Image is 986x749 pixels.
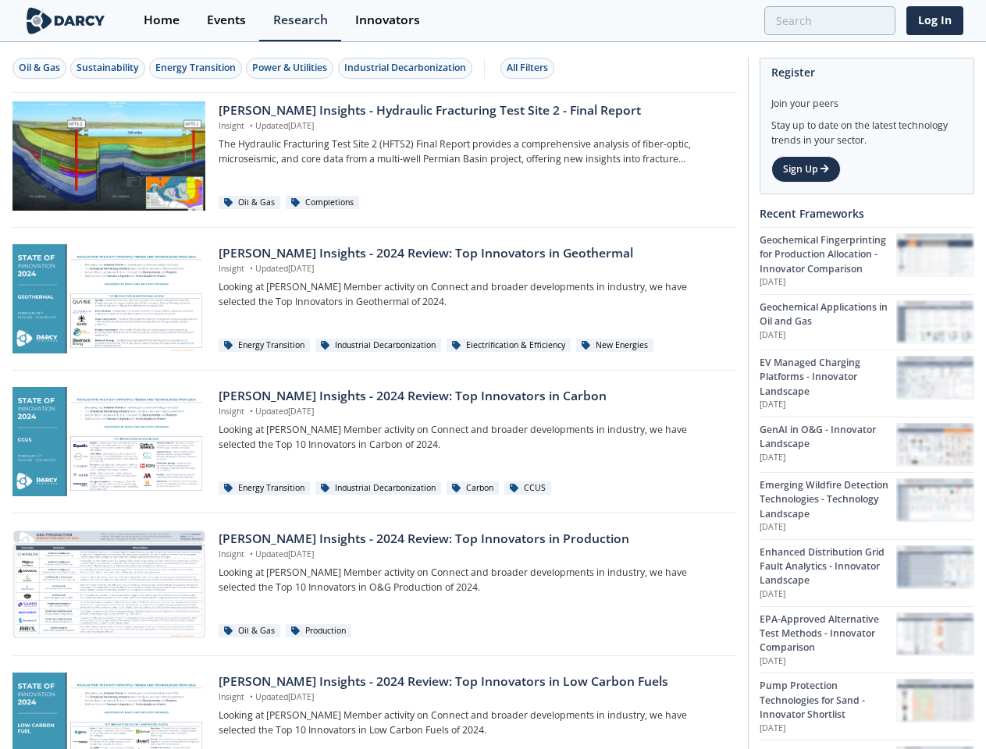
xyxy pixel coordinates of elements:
[760,478,896,521] div: Emerging Wildfire Detection Technologies - Technology Landscape
[760,417,974,472] a: GenAI in O&G - Innovator Landscape [DATE] GenAI in O&G - Innovator Landscape preview
[760,300,896,329] div: Geochemical Applications in Oil and Gas
[760,200,974,227] div: Recent Frameworks
[504,481,551,495] div: CCUS
[286,624,351,638] div: Production
[760,227,974,294] a: Geochemical Fingerprinting for Production Allocation - Innovator Comparison [DATE] Geochemical Fi...
[447,339,571,353] div: Electrification & Efficiency
[764,6,895,35] input: Advanced Search
[149,58,242,79] button: Energy Transition
[219,548,725,561] p: Insight Updated [DATE]
[760,276,896,289] p: [DATE]
[760,612,896,655] div: EPA-Approved Alternative Test Methods - Innovator Comparison
[77,61,139,75] div: Sustainability
[760,329,896,342] p: [DATE]
[12,530,737,639] a: Darcy Insights - 2024 Review: Top Innovators in Production preview [PERSON_NAME] Insights - 2024 ...
[760,452,896,464] p: [DATE]
[344,61,466,75] div: Industrial Decarbonization
[315,339,441,353] div: Industrial Decarbonization
[219,263,725,275] p: Insight Updated [DATE]
[355,14,420,27] div: Innovators
[576,339,653,353] div: New Energies
[247,263,255,274] span: •
[70,58,145,79] button: Sustainability
[219,339,310,353] div: Energy Transition
[760,722,896,735] p: [DATE]
[219,244,725,263] div: [PERSON_NAME] Insights - 2024 Review: Top Innovators in Geothermal
[760,350,974,417] a: EV Managed Charging Platforms - Innovator Landscape [DATE] EV Managed Charging Platforms - Innova...
[219,101,725,120] div: [PERSON_NAME] Insights - Hydraulic Fracturing Test Site 2 - Final Report
[219,280,725,309] p: Looking at [PERSON_NAME] Member activity on Connect and broader developments in industry, we have...
[247,548,255,559] span: •
[760,233,896,276] div: Geochemical Fingerprinting for Production Allocation - Innovator Comparison
[219,691,725,704] p: Insight Updated [DATE]
[219,624,280,638] div: Oil & Gas
[155,61,236,75] div: Energy Transition
[760,472,974,539] a: Emerging Wildfire Detection Technologies - Technology Landscape [DATE] Emerging Wildfire Detectio...
[760,521,896,534] p: [DATE]
[760,606,974,673] a: EPA-Approved Alternative Test Methods - Innovator Comparison [DATE] EPA-Approved Alternative Test...
[760,588,896,601] p: [DATE]
[219,566,725,595] p: Looking at [PERSON_NAME] Member activity on Connect and broader developments in industry, we have...
[273,14,328,27] div: Research
[507,61,548,75] div: All Filters
[219,387,725,406] div: [PERSON_NAME] Insights - 2024 Review: Top Innovators in Carbon
[219,196,280,210] div: Oil & Gas
[207,14,246,27] div: Events
[219,423,725,452] p: Looking at [PERSON_NAME] Member activity on Connect and broader developments in industry, we have...
[219,673,725,691] div: [PERSON_NAME] Insights - 2024 Review: Top Innovators in Low Carbon Fuels
[246,58,333,79] button: Power & Utilities
[23,7,109,34] img: logo-wide.svg
[447,481,499,495] div: Carbon
[252,61,327,75] div: Power & Utilities
[247,120,255,131] span: •
[247,691,255,702] span: •
[315,481,441,495] div: Industrial Decarbonization
[338,58,472,79] button: Industrial Decarbonization
[760,356,896,399] div: EV Managed Charging Platforms - Innovator Landscape
[247,406,255,417] span: •
[760,423,896,452] div: GenAI in O&G - Innovator Landscape
[219,137,725,166] p: The Hydraulic Fracturing Test Site 2 (HFTS2) Final Report provides a comprehensive analysis of fi...
[760,679,896,722] div: Pump Protection Technologies for Sand - Innovator Shortlist
[760,294,974,350] a: Geochemical Applications in Oil and Gas [DATE] Geochemical Applications in Oil and Gas preview
[771,111,963,147] div: Stay up to date on the latest technology trends in your sector.
[12,244,737,353] a: Darcy Insights - 2024 Review: Top Innovators in Geothermal preview [PERSON_NAME] Insights - 2024 ...
[144,14,180,27] div: Home
[12,58,66,79] button: Oil & Gas
[219,120,725,133] p: Insight Updated [DATE]
[760,655,896,668] p: [DATE]
[760,545,896,588] div: Enhanced Distribution Grid Fault Analytics - Innovator Landscape
[771,156,841,183] a: Sign Up
[12,387,737,496] a: Darcy Insights - 2024 Review: Top Innovators in Carbon preview [PERSON_NAME] Insights - 2024 Revi...
[771,86,963,111] div: Join your peers
[906,6,963,35] a: Log In
[286,196,359,210] div: Completions
[760,399,896,411] p: [DATE]
[771,59,963,86] div: Register
[219,406,725,418] p: Insight Updated [DATE]
[760,539,974,606] a: Enhanced Distribution Grid Fault Analytics - Innovator Landscape [DATE] Enhanced Distribution Gri...
[219,481,310,495] div: Energy Transition
[500,58,554,79] button: All Filters
[219,708,725,737] p: Looking at [PERSON_NAME] Member activity on Connect and broader developments in industry, we have...
[219,530,725,548] div: [PERSON_NAME] Insights - 2024 Review: Top Innovators in Production
[12,101,737,211] a: Darcy Insights - Hydraulic Fracturing Test Site 2 - Final Report preview [PERSON_NAME] Insights -...
[19,61,60,75] div: Oil & Gas
[760,673,974,740] a: Pump Protection Technologies for Sand - Innovator Shortlist [DATE] Pump Protection Technologies f...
